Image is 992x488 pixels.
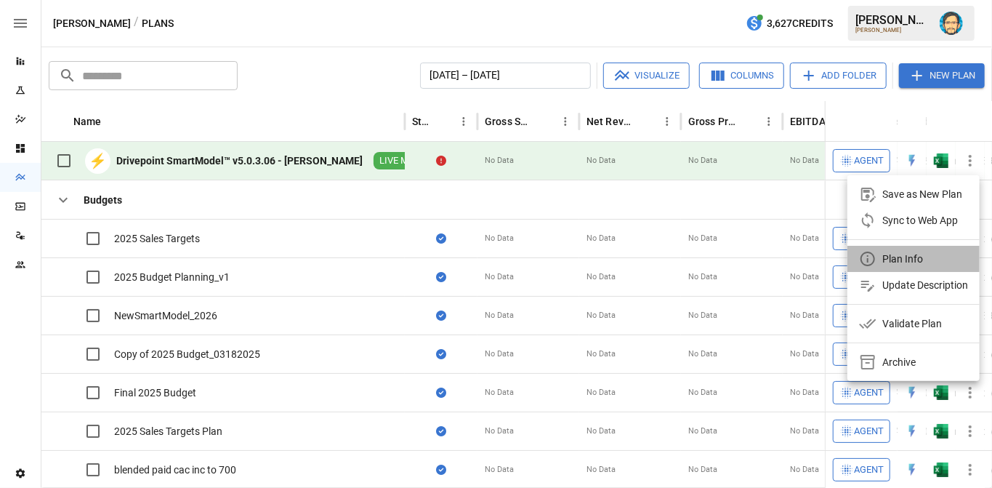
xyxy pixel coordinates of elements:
[882,276,968,294] div: Update Description
[882,212,958,229] div: Sync to Web App
[882,353,916,371] div: Archive
[882,250,923,268] div: Plan Info
[882,315,942,332] div: Validate Plan
[882,185,962,203] div: Save as New Plan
